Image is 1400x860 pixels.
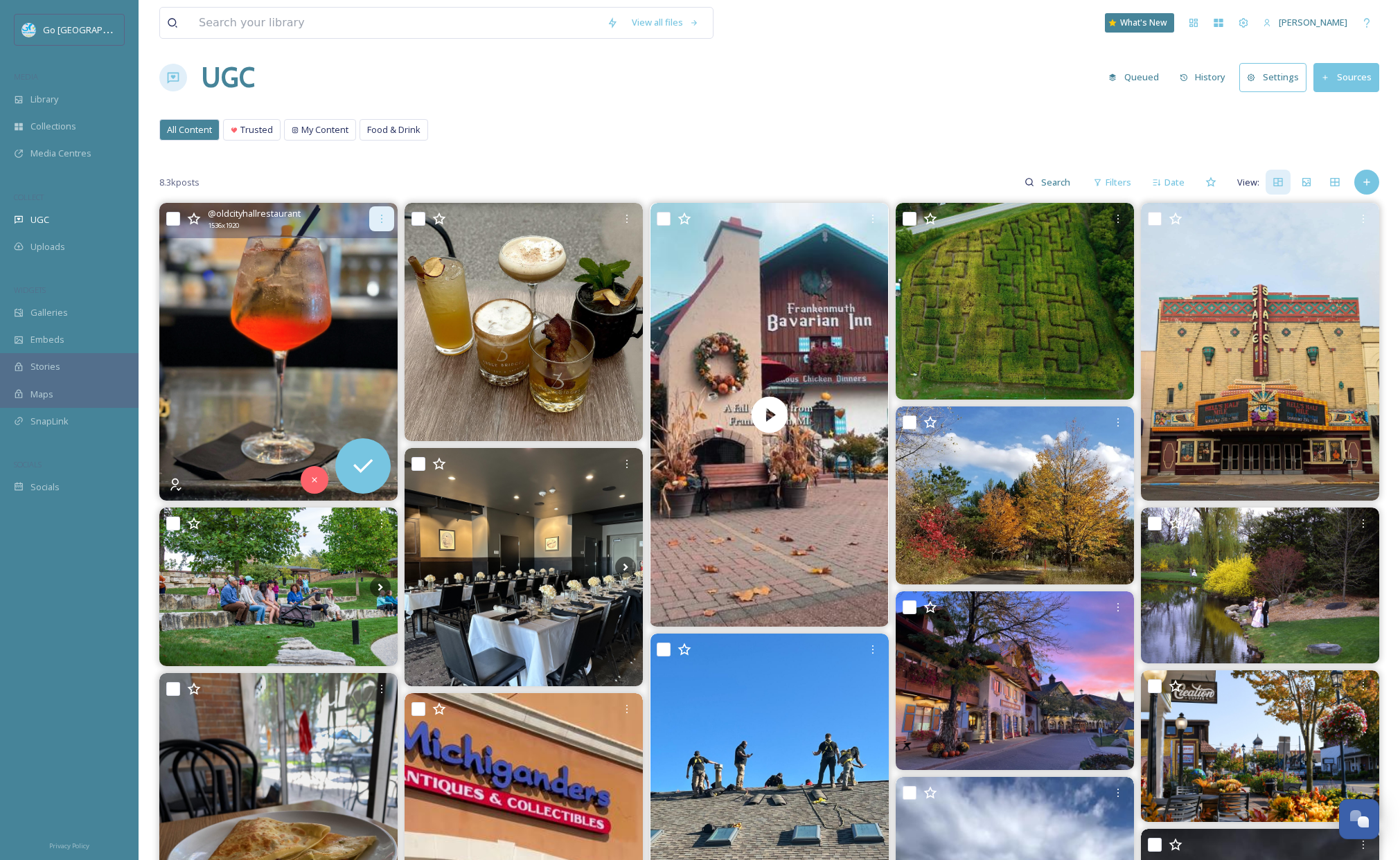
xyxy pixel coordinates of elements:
[1239,63,1306,91] button: Settings
[1279,16,1347,28] span: [PERSON_NAME]
[167,123,212,136] span: All Content
[30,306,68,319] span: Galleries
[405,448,643,686] img: ✨ Gather at Gratzi From intimate private dinners to business meetings and celebrations with frien...
[1141,203,1379,501] img: We’re counting down to one of Downtown Bay City’s most exciting weekends, the Hell's Half Mile Fi...
[650,203,889,627] img: thumbnail
[159,203,398,501] img: If you haven't tried one of our featured Aperol Spritzers you're missing out!!! 🍹 Traditional Fal...
[192,8,600,38] input: Search your library
[1141,670,1379,822] img: Happy first day of fall from Michigan’s Little Bavaria! 🍁 Crisp air, autumn colors, and cozy trad...
[1313,63,1379,91] button: Sources
[1101,64,1166,91] button: Queued
[1164,176,1185,189] span: Date
[1101,64,1173,91] a: Queued
[30,360,60,373] span: Stories
[49,841,89,850] span: Privacy Policy
[201,57,255,98] a: UGC
[14,71,38,82] span: MEDIA
[1339,799,1379,839] button: Open Chat
[1173,64,1240,91] a: History
[159,176,200,189] span: 8.3k posts
[405,203,643,441] img: The moment you’ve all been waiting for… and honestly, same. 🥃🍁
[1256,9,1354,36] a: [PERSON_NAME]
[650,203,889,627] video: Happy Fall everyone! 🍂✨🤍 #frankenmuth #michigan #fall #michigantravel #bavarianinn
[49,836,89,853] a: Privacy Policy
[1141,508,1379,663] img: Homecoming photos at the Gardens are a tradition! Students dressed for homecoming are admitted fr...
[22,23,36,37] img: GoGreatLogo_MISkies_RegionalTrails%20%281%29.png
[1034,168,1079,196] input: Search
[43,23,145,36] span: Go [GEOGRAPHIC_DATA]
[1237,176,1259,189] span: View:
[896,591,1134,770] img: ‼️ INSTAGRAM GIVEAWAY ‼️ We are giving away 4 Waterpark Day Passes for Bavarian Blast Waterpark a...
[208,221,239,231] span: 1536 x 1920
[30,213,49,226] span: UGC
[30,93,58,106] span: Library
[625,9,706,36] a: View all files
[14,285,46,295] span: WIDGETS
[30,333,64,346] span: Embeds
[14,192,44,202] span: COLLECT
[159,508,398,666] img: Fall Walk is this Friday, September 26, 5–8 PM at Whiting Forest. Wander the trails in fall color...
[30,481,60,494] span: Socials
[367,123,420,136] span: Food & Drink
[30,415,69,428] span: SnapLink
[14,459,42,469] span: SOCIALS
[30,240,65,253] span: Uploads
[1105,13,1174,33] a: What's New
[301,123,348,136] span: My Content
[1106,176,1131,189] span: Filters
[1239,63,1313,91] a: Settings
[896,406,1134,584] img: Welcome the first day of fall at The Village at Joseph’s Run! 🍂🎃 Click the link in our bio to tou...
[896,203,1134,399] img: 🌽 Don’t worry if you lose your way, at least you’ll kernel some good memories! Check out this yea...
[1173,64,1233,91] button: History
[240,123,273,136] span: Trusted
[208,207,301,220] span: @ oldcityhallrestaurant
[30,120,76,133] span: Collections
[30,147,91,160] span: Media Centres
[30,388,53,401] span: Maps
